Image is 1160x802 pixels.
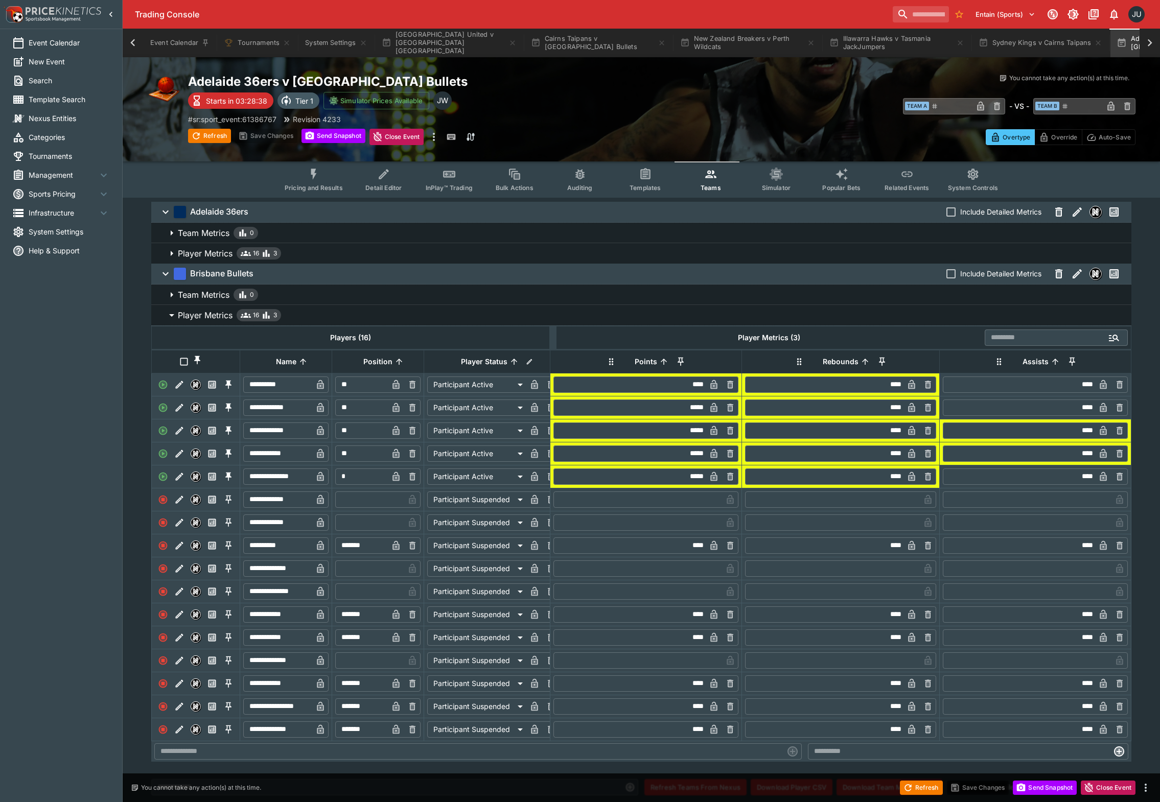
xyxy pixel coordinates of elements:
[151,285,1131,305] button: Team Metrics0
[293,114,341,125] p: Revision 4233
[630,184,661,192] span: Templates
[822,184,861,192] span: Popular Bets
[250,290,254,300] span: 0
[427,422,526,439] div: Participant Active
[1105,203,1123,221] button: Past Performances
[191,633,200,642] img: nexus.svg
[151,223,1131,243] button: Team Metrics0
[191,563,201,574] div: Nexus
[951,6,967,22] button: No Bookmarks
[191,426,200,435] img: nexus.svg
[1099,132,1131,143] p: Auto-Save
[29,56,110,67] span: New Event
[171,376,188,393] button: Edit
[171,652,188,669] button: Edit
[191,403,200,412] img: nexus.svg
[191,724,201,735] div: Nexus
[29,188,98,199] span: Sports Pricing
[1082,129,1135,145] button: Auto-Save
[191,426,201,436] div: Nexus
[155,698,171,715] div: Inactive Player
[191,725,200,734] img: nexus.svg
[191,495,200,504] img: nexus.svg
[986,129,1035,145] button: Overtype
[191,655,201,666] div: Nexus
[1009,101,1029,111] h6: - VS -
[191,517,201,528] div: Nexus
[191,609,201,620] div: Nexus
[1013,781,1077,795] button: Send Snapshot
[204,606,220,623] button: Past Performances
[191,380,200,389] img: nexus.svg
[178,309,233,321] p: Player Metrics
[191,472,200,481] img: nexus.svg
[427,399,526,416] div: Participant Active
[1003,132,1030,143] p: Overtype
[900,781,943,795] button: Refresh
[191,518,200,527] img: nexus.svg
[1043,5,1062,23] button: Connected to PK
[427,721,526,738] div: Participant Suspended
[135,9,889,20] div: Trading Console
[427,376,526,393] div: Participant Active
[188,629,204,646] button: Nexus
[188,652,204,669] button: Nexus
[885,184,929,192] span: Related Events
[1035,102,1059,110] span: Team B
[178,289,229,301] p: Team Metrics
[191,701,201,712] div: Nexus
[674,29,821,57] button: New Zealand Breakers v Perth Wildcats
[191,656,200,665] img: nexus.svg
[191,564,200,573] img: nexus.svg
[204,721,220,738] button: Past Performances
[188,514,204,531] button: Nexus
[29,207,98,218] span: Infrastructure
[188,445,204,462] button: Nexus
[204,422,220,439] button: Past Performances
[701,184,721,192] span: Teams
[525,29,672,57] button: Cairns Taipans v [GEOGRAPHIC_DATA] Bullets
[155,422,171,439] div: Active Player
[556,326,982,349] th: Player Metrics (3)
[427,445,526,462] div: Participant Active
[893,6,949,22] input: search
[450,356,519,368] span: Player Status
[285,184,343,192] span: Pricing and Results
[188,468,204,485] button: Nexus
[191,541,200,550] img: nexus.svg
[204,537,220,554] button: Past Performances
[204,445,220,462] button: Past Performances
[188,583,204,600] button: Nexus
[428,129,440,145] button: more
[29,94,110,105] span: Template Search
[1051,132,1077,143] p: Override
[1034,129,1082,145] button: Override
[204,468,220,485] button: Past Performances
[188,606,204,623] button: Nexus
[204,491,220,508] button: Past Performances
[1105,265,1123,283] button: Past Performances
[171,445,188,462] button: Edit
[972,29,1109,57] button: Sydney Kings v Cairns Taipans
[191,679,200,688] img: nexus.svg
[190,206,248,217] h6: Adelaide 36ers
[905,102,929,110] span: Team A
[1090,268,1101,279] img: nexus.svg
[960,268,1041,279] span: Include Detailed Metrics
[171,629,188,646] button: Edit
[155,721,171,738] div: Inactive Player
[171,606,188,623] button: Edit
[188,422,204,439] button: Nexus
[369,129,424,145] button: Close Event
[29,226,110,237] span: System Settings
[171,491,188,508] button: Edit
[26,17,81,21] img: Sportsbook Management
[155,445,171,462] div: Active Player
[969,6,1041,22] button: Select Tenant
[151,243,1131,264] button: Player Metrics163
[188,376,204,393] button: Nexus
[1086,203,1105,221] button: Nexus
[204,652,220,669] button: Past Performances
[250,228,254,238] span: 0
[191,587,200,596] img: nexus.svg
